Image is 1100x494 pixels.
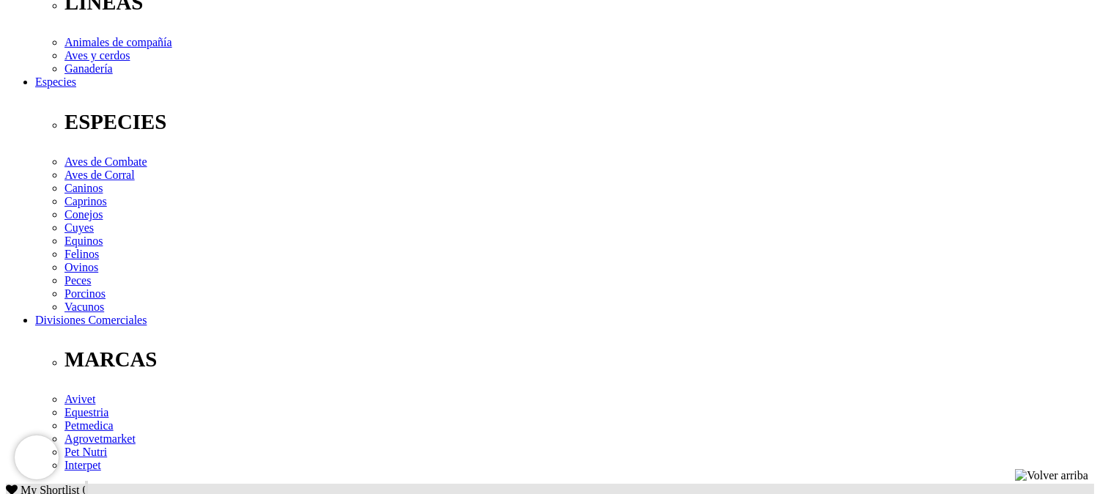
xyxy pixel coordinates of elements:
[35,314,147,326] a: Divisiones Comerciales
[64,287,106,300] a: Porcinos
[64,347,1094,372] p: MARCAS
[64,446,107,458] a: Pet Nutri
[64,49,130,62] a: Aves y cerdos
[64,393,95,405] a: Avivet
[64,195,107,207] a: Caprinos
[15,435,59,479] iframe: Brevo live chat
[64,248,99,260] a: Felinos
[64,169,135,181] a: Aves de Corral
[64,182,103,194] a: Caninos
[64,301,104,313] a: Vacunos
[64,208,103,221] a: Conejos
[64,274,91,287] a: Peces
[64,36,172,48] a: Animales de compañía
[64,261,98,273] a: Ovinos
[64,235,103,247] a: Equinos
[64,221,94,234] a: Cuyes
[64,110,1094,134] p: ESPECIES
[64,419,114,432] a: Petmedica
[64,432,136,445] a: Agrovetmarket
[64,62,113,75] a: Ganadería
[64,459,101,471] a: Interpet
[64,155,147,168] a: Aves de Combate
[1015,469,1088,482] img: Volver arriba
[35,75,76,88] a: Especies
[64,406,108,419] a: Equestria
